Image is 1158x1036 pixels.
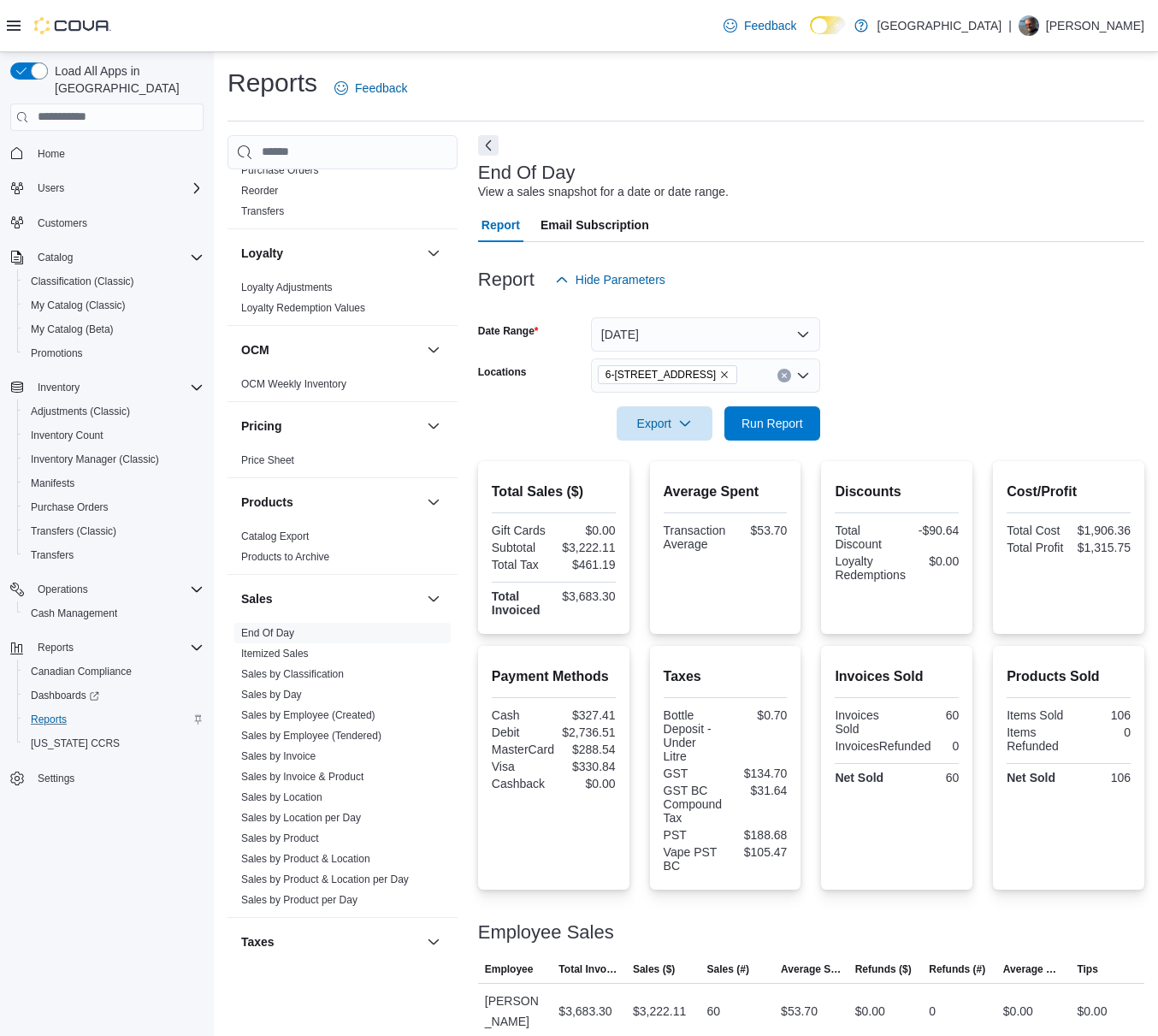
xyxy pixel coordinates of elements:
[633,1001,686,1021] div: $3,222.11
[241,301,365,315] span: Loyalty Redemption Values
[31,144,72,164] a: Home
[31,767,204,789] span: Settings
[492,524,550,537] div: Gift Cards
[1072,708,1131,722] div: 106
[24,401,204,422] span: Adjustments (Classic)
[241,417,420,435] button: Pricing
[557,589,615,603] div: $3,683.30
[24,545,80,565] a: Transfers
[31,377,204,398] span: Inventory
[17,293,210,317] button: My Catalog (Classic)
[835,739,931,753] div: InvoicesRefunded
[241,378,346,390] a: OCM Weekly Inventory
[38,251,73,264] span: Catalog
[1072,541,1131,554] div: $1,315.75
[24,733,204,754] span: Washington CCRS
[241,832,319,845] span: Sales by Product
[901,524,959,537] div: -$90.64
[31,768,81,789] a: Settings
[241,832,319,844] a: Sales by Product
[492,482,616,502] h2: Total Sales ($)
[855,962,912,976] span: Refunds ($)
[31,323,114,336] span: My Catalog (Beta)
[24,271,204,292] span: Classification (Classic)
[24,425,204,446] span: Inventory Count
[24,497,115,518] a: Purchase Orders
[1007,771,1055,784] strong: Net Sold
[558,1001,611,1021] div: $3,683.30
[31,213,94,234] a: Customers
[729,767,787,780] div: $134.70
[24,685,204,706] span: Dashboards
[241,791,322,803] a: Sales by Location
[1046,15,1144,36] p: [PERSON_NAME]
[24,603,124,624] a: Cash Management
[227,66,317,100] h1: Reports
[241,709,375,721] a: Sales by Employee (Created)
[227,374,458,401] div: OCM
[31,637,204,658] span: Reports
[241,749,316,763] span: Sales by Invoice
[24,271,141,292] a: Classification (Classic)
[31,429,103,442] span: Inventory Count
[241,894,357,906] a: Sales by Product per Day
[241,185,278,197] a: Reorder
[3,577,210,601] button: Operations
[227,526,458,574] div: Products
[591,317,820,352] button: [DATE]
[3,210,210,235] button: Customers
[729,845,787,859] div: $105.47
[31,637,80,658] button: Reports
[241,688,302,702] span: Sales by Day
[241,341,420,358] button: OCM
[1007,541,1065,554] div: Total Profit
[241,551,329,563] a: Products to Archive
[855,1001,885,1021] div: $0.00
[241,812,361,824] a: Sales by Location per Day
[24,449,166,470] a: Inventory Manager (Classic)
[732,524,787,537] div: $53.70
[24,473,204,494] span: Manifests
[241,667,344,681] span: Sales by Classification
[24,401,137,422] a: Adjustments (Classic)
[664,708,722,763] div: Bottle Deposit - Under Litre
[557,760,615,773] div: $330.84
[241,730,381,742] a: Sales by Employee (Tendered)
[241,770,363,784] span: Sales by Invoice & Product
[241,626,294,640] span: End Of Day
[241,530,309,543] span: Catalog Export
[3,141,210,166] button: Home
[729,708,787,722] div: $0.70
[31,737,120,750] span: [US_STATE] CCRS
[241,873,409,886] span: Sales by Product & Location per Day
[241,790,322,804] span: Sales by Location
[241,933,420,950] button: Taxes
[664,767,722,780] div: GST
[835,771,883,784] strong: Net Sold
[24,343,204,364] span: Promotions
[478,183,729,201] div: View a sales snapshot for a date or date range.
[17,423,210,447] button: Inventory Count
[548,263,672,297] button: Hide Parameters
[31,247,204,268] span: Catalog
[478,365,527,379] label: Locations
[423,243,444,263] button: Loyalty
[1077,962,1097,976] span: Tips
[24,603,204,624] span: Cash Management
[241,530,309,542] a: Catalog Export
[31,453,159,466] span: Inventory Manager (Classic)
[719,370,730,380] button: Remove 6-4715 Trans Canada Hwy from selection in this group
[328,71,414,105] a: Feedback
[241,494,420,511] button: Products
[557,558,615,571] div: $461.19
[24,295,204,316] span: My Catalog (Classic)
[717,9,803,43] a: Feedback
[1019,15,1039,36] div: Chris Clay
[557,708,615,722] div: $327.41
[31,579,95,600] button: Operations
[24,425,110,446] a: Inventory Count
[31,143,204,164] span: Home
[576,271,665,288] span: Hide Parameters
[485,962,534,976] span: Employee
[901,771,959,784] div: 60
